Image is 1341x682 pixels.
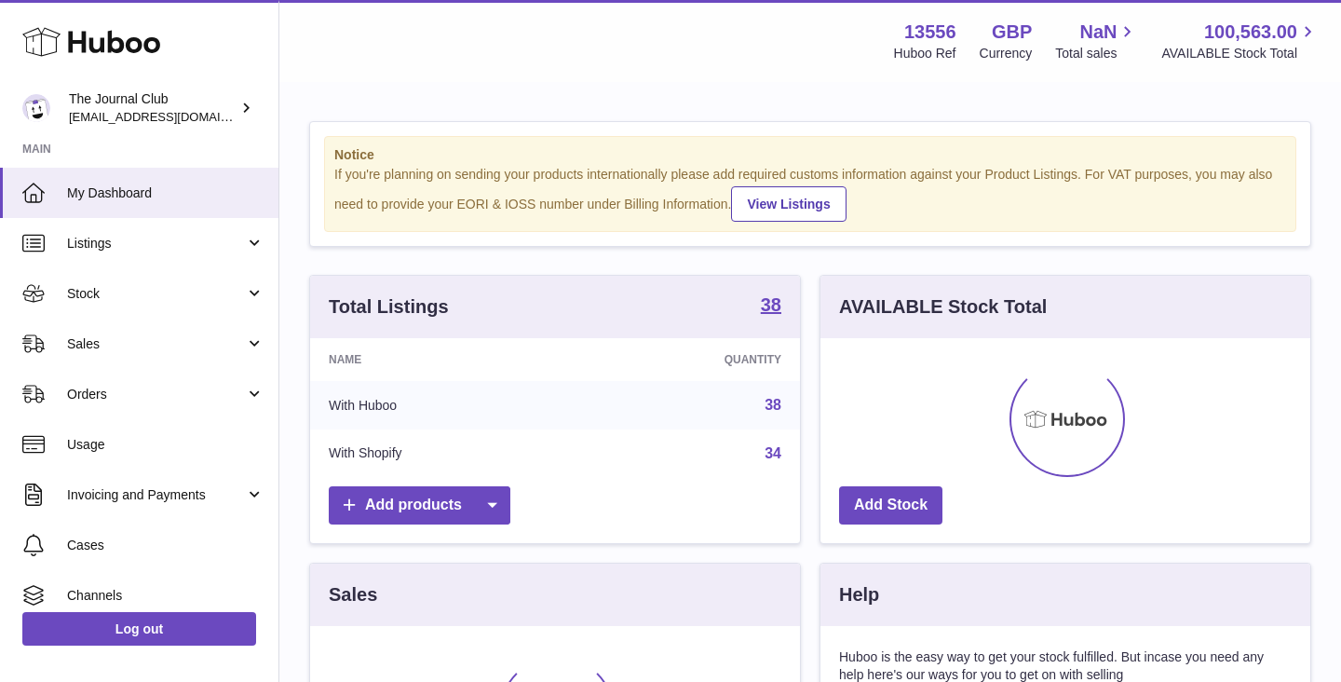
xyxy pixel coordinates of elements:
span: My Dashboard [67,184,264,202]
span: 100,563.00 [1204,20,1297,45]
h3: AVAILABLE Stock Total [839,294,1047,320]
h3: Sales [329,582,377,607]
a: 100,563.00 AVAILABLE Stock Total [1161,20,1319,62]
span: NaN [1079,20,1117,45]
span: Listings [67,235,245,252]
a: Log out [22,612,256,646]
h3: Help [839,582,879,607]
span: Cases [67,537,264,554]
a: Add products [329,486,510,525]
span: Invoicing and Payments [67,486,245,504]
th: Quantity [575,338,800,381]
div: Huboo Ref [894,45,956,62]
img: hello@thejournalclub.co.uk [22,94,50,122]
a: View Listings [731,186,846,222]
strong: 13556 [904,20,956,45]
div: If you're planning on sending your products internationally please add required customs informati... [334,166,1286,222]
a: 38 [765,397,781,413]
span: Sales [67,335,245,353]
span: [EMAIL_ADDRESS][DOMAIN_NAME] [69,109,274,124]
strong: Notice [334,146,1286,164]
a: Add Stock [839,486,942,525]
span: Usage [67,436,264,454]
span: Orders [67,386,245,403]
div: Currency [980,45,1033,62]
span: AVAILABLE Stock Total [1161,45,1319,62]
a: 38 [761,295,781,318]
strong: 38 [761,295,781,314]
span: Stock [67,285,245,303]
a: 34 [765,445,781,461]
a: NaN Total sales [1055,20,1138,62]
h3: Total Listings [329,294,449,320]
th: Name [310,338,575,381]
strong: GBP [992,20,1032,45]
span: Channels [67,587,264,605]
td: With Huboo [310,381,575,430]
span: Total sales [1055,45,1138,62]
div: The Journal Club [69,90,237,126]
td: With Shopify [310,430,575,478]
